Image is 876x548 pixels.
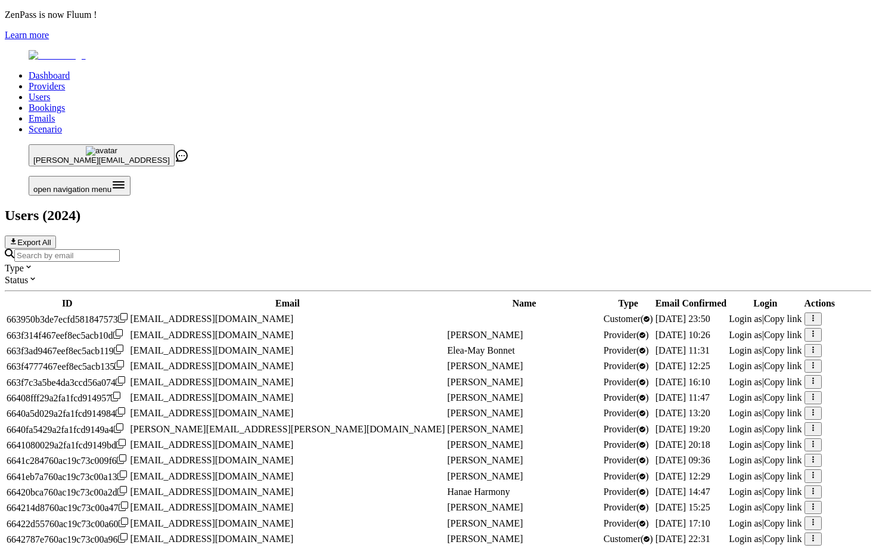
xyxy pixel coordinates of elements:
div: | [729,534,802,544]
span: [EMAIL_ADDRESS][DOMAIN_NAME] [131,314,294,324]
span: Copy link [764,487,802,497]
span: [EMAIL_ADDRESS][DOMAIN_NAME] [131,534,294,544]
span: [EMAIL_ADDRESS][DOMAIN_NAME] [131,330,294,340]
span: Copy link [764,330,802,340]
span: Login as [729,361,762,371]
span: [PERSON_NAME] [448,377,523,387]
span: validated [604,455,649,465]
span: [EMAIL_ADDRESS][DOMAIN_NAME] [131,392,294,403]
span: Copy link [764,455,802,465]
span: [EMAIL_ADDRESS][DOMAIN_NAME] [131,408,294,418]
span: Copy link [764,408,802,418]
a: Learn more [5,30,49,40]
span: Login as [729,487,762,497]
span: [DATE] 13:20 [656,408,710,418]
div: | [729,439,802,450]
p: ZenPass is now Fluum ! [5,10,871,20]
div: | [729,487,802,497]
span: Hanae Harmony [448,487,510,497]
div: | [729,455,802,466]
span: open navigation menu [33,185,111,194]
span: [EMAIL_ADDRESS][DOMAIN_NAME] [131,487,294,497]
a: Providers [29,81,65,91]
span: [PERSON_NAME] [448,455,523,465]
span: Copy link [764,471,802,481]
span: Login as [729,455,762,465]
div: Click to copy [7,360,128,372]
span: [EMAIL_ADDRESS][DOMAIN_NAME] [131,471,294,481]
a: Dashboard [29,70,70,81]
span: Login as [729,424,762,434]
span: [DATE] 12:29 [656,471,710,481]
span: validated [604,392,649,403]
span: [EMAIL_ADDRESS][DOMAIN_NAME] [131,518,294,528]
a: Bookings [29,103,65,113]
div: Click to copy [7,533,128,545]
span: [PERSON_NAME] [448,361,523,371]
span: validated [604,377,649,387]
span: [PERSON_NAME] [448,518,523,528]
div: Click to copy [7,470,128,482]
img: avatar [86,146,117,156]
span: Login as [729,518,762,528]
div: Click to copy [7,518,128,530]
span: [PERSON_NAME] [448,408,523,418]
div: Type [5,262,871,274]
span: Copy link [764,314,802,324]
span: Login as [729,408,762,418]
button: Export All [5,236,56,249]
span: [PERSON_NAME] [448,330,523,340]
span: [DATE] 11:47 [656,392,710,403]
span: validated [604,518,649,528]
span: [PERSON_NAME] [448,439,523,450]
th: Name [447,298,602,309]
h2: Users ( 2024 ) [5,208,871,224]
span: validated [604,534,653,544]
div: | [729,502,802,513]
span: Copy link [764,361,802,371]
span: [EMAIL_ADDRESS][DOMAIN_NAME] [131,455,294,465]
span: Elea-May Bonnet [448,345,515,355]
span: [DATE] 15:25 [656,502,710,512]
span: validated [604,330,649,340]
span: [PERSON_NAME][EMAIL_ADDRESS][PERSON_NAME][DOMAIN_NAME] [131,424,445,434]
span: [PERSON_NAME][EMAIL_ADDRESS] [33,156,170,165]
button: Open menu [29,176,131,196]
div: Click to copy [7,486,128,498]
span: [DATE] 09:36 [656,455,710,465]
span: [DATE] 22:31 [656,534,710,544]
span: Copy link [764,502,802,512]
span: [DATE] 10:26 [656,330,710,340]
span: Login as [729,314,762,324]
span: validated [604,408,649,418]
span: Copy link [764,345,802,355]
a: Emails [29,113,55,123]
div: Click to copy [7,454,128,466]
div: Click to copy [7,329,128,341]
span: Login as [729,471,762,481]
input: Search by email [14,249,120,262]
span: [EMAIL_ADDRESS][DOMAIN_NAME] [131,502,294,512]
div: | [729,408,802,419]
div: Click to copy [7,392,128,404]
div: Click to copy [7,439,128,451]
span: [PERSON_NAME] [448,392,523,403]
span: [EMAIL_ADDRESS][DOMAIN_NAME] [131,439,294,450]
span: validated [604,471,649,481]
th: Login [728,298,802,309]
span: [EMAIL_ADDRESS][DOMAIN_NAME] [131,361,294,371]
div: | [729,518,802,529]
div: | [729,377,802,388]
span: Copy link [764,392,802,403]
span: [DATE] 20:18 [656,439,710,450]
div: | [729,424,802,435]
a: Users [29,92,50,102]
span: Copy link [764,377,802,387]
div: | [729,471,802,482]
span: [PERSON_NAME] [448,534,523,544]
span: Login as [729,502,762,512]
span: validated [604,502,649,512]
span: Copy link [764,534,802,544]
span: [EMAIL_ADDRESS][DOMAIN_NAME] [131,377,294,387]
span: validated [604,487,649,497]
